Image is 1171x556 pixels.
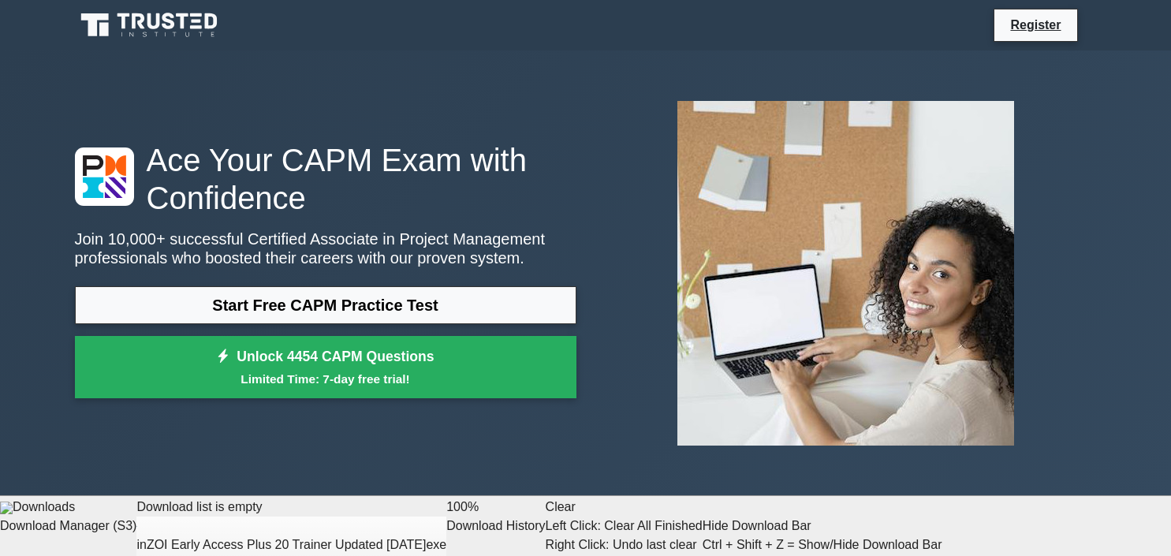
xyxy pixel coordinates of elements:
[1001,15,1070,35] a: Register
[136,498,446,517] div: Download list is empty
[13,500,75,513] span: Downloads
[75,141,576,217] h1: Ace Your CAPM Exam with Confidence
[446,498,545,517] div: 100%
[95,370,557,388] small: Limited Time: 7-day free trial!
[546,535,703,554] div: Right Click: Undo last clear
[446,517,545,535] div: Download History
[546,517,703,535] div: Left Click: Clear All Finished
[546,498,703,554] div: Clear
[136,535,446,554] div: inZOI Early Access Plus 20 Trainer Updated [DATE]exe
[75,229,576,267] p: Join 10,000+ successful Certified Associate in Project Management professionals who boosted their...
[75,336,576,399] a: Unlock 4454 CAPM QuestionsLimited Time: 7-day free trial!
[75,286,576,324] a: Start Free CAPM Practice Test
[703,535,942,554] div: Ctrl + Shift + Z = Show/Hide Download Bar
[703,517,942,535] div: Hide Download Bar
